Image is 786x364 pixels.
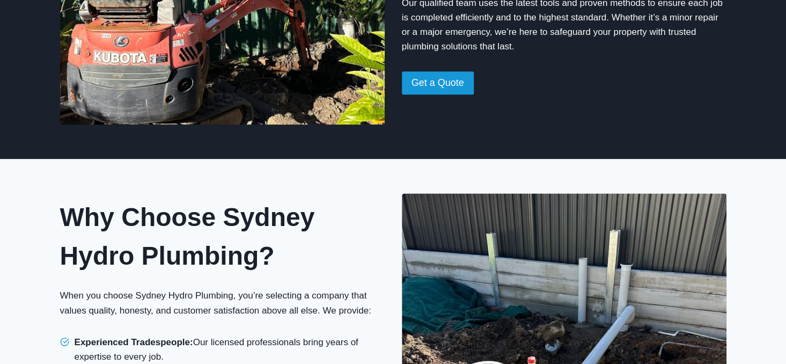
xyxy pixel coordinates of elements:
span: Our licensed professionals bring years of expertise to every job. [75,335,385,364]
h2: Why Choose Sydney Hydro Plumbing? [60,198,385,275]
a: Get a Quote [402,71,474,94]
span: Get a Quote [412,75,464,91]
p: When you choose Sydney Hydro Plumbing, you’re selecting a company that values quality, honesty, a... [60,288,385,317]
strong: Experienced Tradespeople: [75,337,193,347]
